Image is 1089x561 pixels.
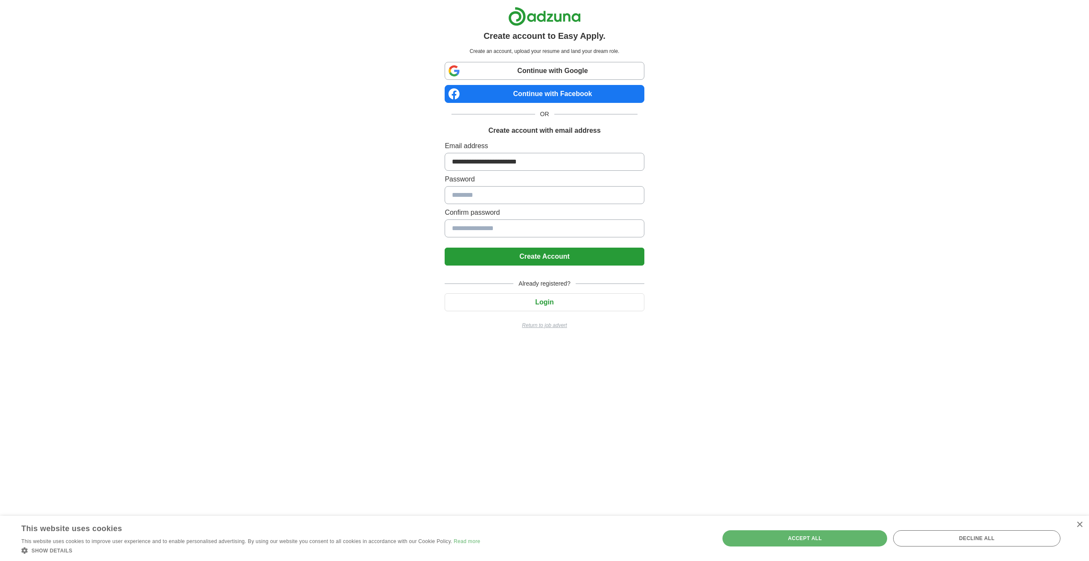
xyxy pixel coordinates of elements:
span: OR [535,110,554,119]
img: Adzuna logo [508,7,581,26]
div: Show details [21,546,480,555]
p: Create an account, upload your resume and land your dream role. [446,47,642,55]
div: Decline all [893,530,1060,546]
a: Login [445,298,644,306]
div: Accept all [722,530,887,546]
a: Return to job advert [445,321,644,329]
h1: Create account with email address [488,126,600,136]
button: Create Account [445,248,644,266]
a: Continue with Google [445,62,644,80]
span: This website uses cookies to improve user experience and to enable personalised advertising. By u... [21,538,452,544]
label: Email address [445,141,644,151]
label: Password [445,174,644,184]
button: Login [445,293,644,311]
a: Continue with Facebook [445,85,644,103]
div: This website uses cookies [21,521,459,534]
span: Already registered? [513,279,575,288]
span: Show details [32,548,73,554]
div: Close [1076,522,1083,528]
h1: Create account to Easy Apply. [483,29,606,42]
label: Confirm password [445,207,644,218]
a: Read more, opens a new window [454,538,480,544]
